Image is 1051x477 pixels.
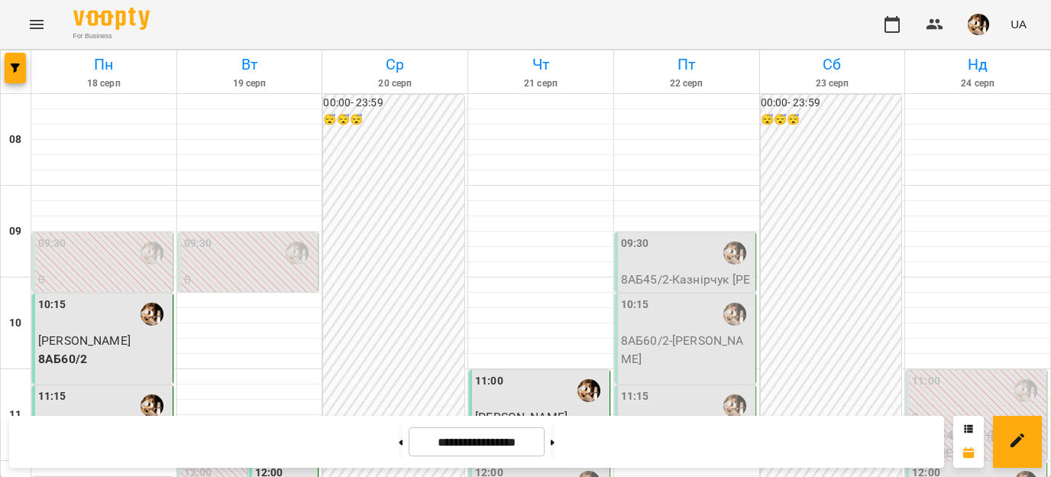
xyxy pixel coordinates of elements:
[18,6,55,43] button: Menu
[723,394,746,417] img: Сергій ВЛАСОВИЧ
[762,53,903,76] h6: Сб
[286,242,309,264] img: Сергій ВЛАСОВИЧ
[621,332,752,368] p: 8АБ60/2 - [PERSON_NAME]
[38,333,131,348] span: [PERSON_NAME]
[1014,379,1037,402] img: Сергій ВЛАСОВИЧ
[621,388,649,405] label: 11:15
[616,76,757,91] h6: 22 серп
[323,112,464,128] h6: 😴😴😴
[38,271,170,289] p: 0
[141,394,163,417] img: Сергій ВЛАСОВИЧ
[325,76,465,91] h6: 20 серп
[616,53,757,76] h6: Пт
[761,112,902,128] h6: 😴😴😴
[141,303,163,326] img: Сергій ВЛАСОВИЧ
[1011,16,1027,32] span: UA
[907,76,1048,91] h6: 24 серп
[471,76,611,91] h6: 21 серп
[141,242,163,264] img: Сергій ВЛАСОВИЧ
[34,76,174,91] h6: 18 серп
[184,289,315,325] p: 8АБ45/2 (Казнірчук [PERSON_NAME])
[9,131,21,148] h6: 08
[9,223,21,240] h6: 09
[179,53,320,76] h6: Вт
[912,373,940,390] label: 11:00
[621,297,649,313] label: 10:15
[762,76,903,91] h6: 23 серп
[38,297,66,313] label: 10:15
[325,53,465,76] h6: Ср
[723,303,746,326] img: Сергій ВЛАСОВИЧ
[179,76,320,91] h6: 19 серп
[34,53,174,76] h6: Пн
[73,31,150,41] span: For Business
[1004,10,1033,38] button: UA
[184,271,315,289] p: 0
[723,242,746,264] img: Сергій ВЛАСОВИЧ
[38,388,66,405] label: 11:15
[38,235,66,252] label: 09:30
[471,53,611,76] h6: Чт
[621,271,752,307] p: 8АБ45/2 - Казнірчук [PERSON_NAME]
[38,350,170,368] p: 8АБ60/2
[968,14,989,35] img: 0162ea527a5616b79ea1cf03ccdd73a5.jpg
[323,95,464,112] h6: 00:00 - 23:59
[9,315,21,332] h6: 10
[73,8,150,30] img: Voopty Logo
[907,53,1048,76] h6: Нд
[38,289,170,325] p: 8АБ45/2 (Казнірчук [PERSON_NAME])
[621,235,649,252] label: 09:30
[577,379,600,402] img: Сергій ВЛАСОВИЧ
[184,235,212,252] label: 09:30
[475,373,503,390] label: 11:00
[761,95,902,112] h6: 00:00 - 23:59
